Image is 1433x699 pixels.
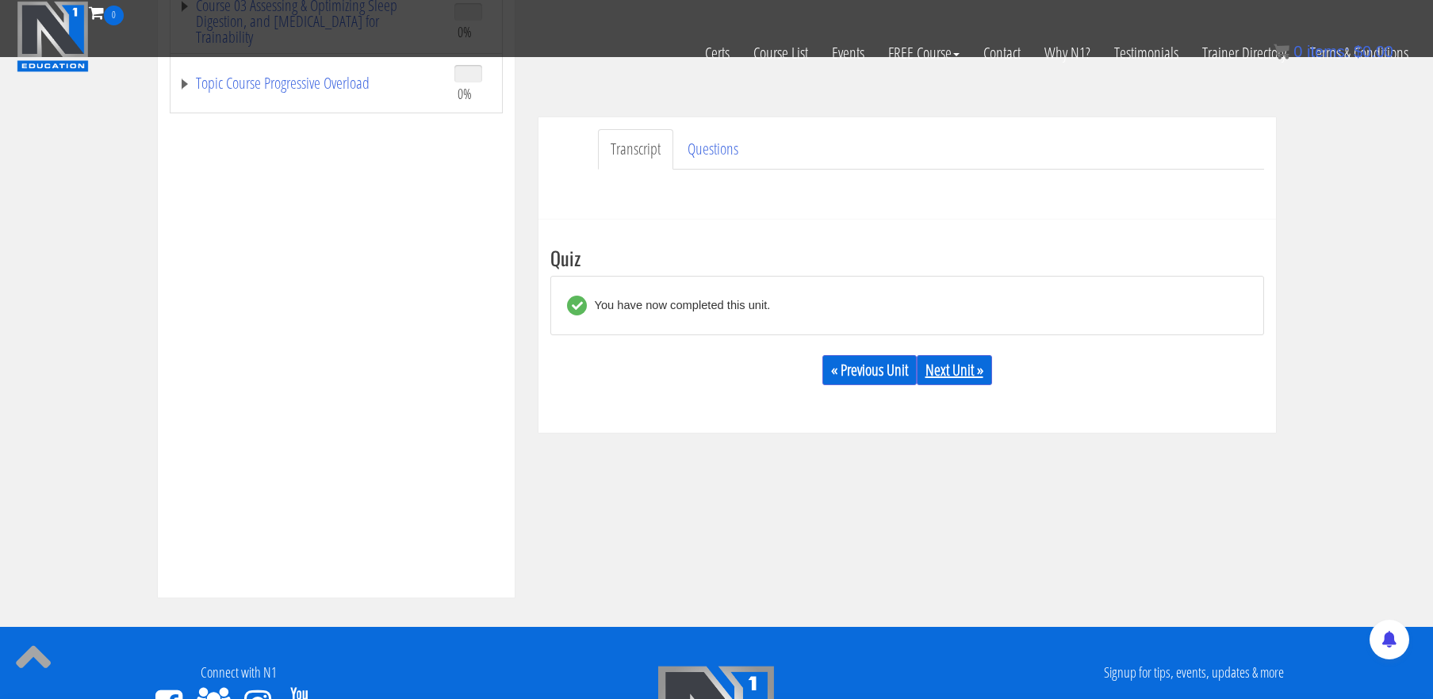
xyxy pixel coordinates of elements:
a: Events [820,25,876,81]
a: Why N1? [1033,25,1102,81]
a: Transcript [598,129,673,170]
span: items: [1307,43,1349,60]
a: « Previous Unit [822,355,917,385]
img: n1-education [17,1,89,72]
a: Certs [693,25,741,81]
a: FREE Course [876,25,971,81]
a: Topic Course Progressive Overload [178,75,439,91]
a: Questions [675,129,751,170]
a: Contact [971,25,1033,81]
a: 0 [89,2,124,23]
span: 0% [458,85,472,102]
span: $ [1354,43,1362,60]
span: 0 [104,6,124,25]
h4: Signup for tips, events, updates & more [967,665,1421,681]
div: You have now completed this unit. [587,296,771,315]
h3: Quiz [550,247,1264,268]
a: Terms & Conditions [1298,25,1420,81]
a: Next Unit » [917,355,992,385]
a: Course List [741,25,820,81]
a: Testimonials [1102,25,1190,81]
h4: Connect with N1 [12,665,466,681]
a: 0 items: $0.00 [1274,43,1393,60]
a: Trainer Directory [1190,25,1298,81]
bdi: 0.00 [1354,43,1393,60]
img: icon11.png [1274,44,1289,59]
span: 0 [1293,43,1302,60]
